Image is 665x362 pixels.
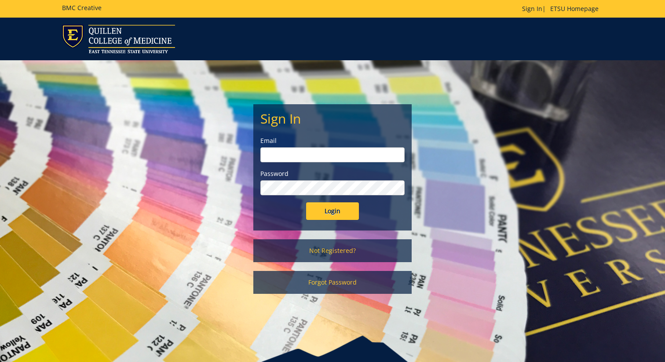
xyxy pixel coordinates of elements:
input: Login [306,202,359,220]
label: Email [260,136,405,145]
p: | [522,4,603,13]
img: ETSU logo [62,25,175,53]
h5: BMC Creative [62,4,102,11]
label: Password [260,169,405,178]
a: Forgot Password [253,271,412,294]
a: Not Registered? [253,239,412,262]
h2: Sign In [260,111,405,126]
a: ETSU Homepage [546,4,603,13]
a: Sign In [522,4,542,13]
